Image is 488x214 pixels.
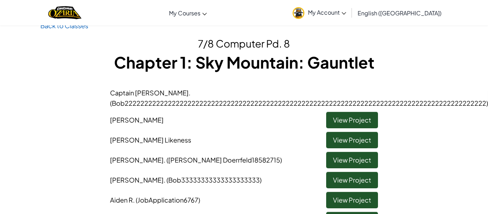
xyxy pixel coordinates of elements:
span: Captain [PERSON_NAME] [110,89,488,107]
span: My Courses [169,9,200,17]
a: My Account [289,1,350,24]
a: View Project [326,192,378,208]
a: View Project [326,132,378,148]
span: . (Bob33333333333333333333) [164,176,262,184]
a: Ozaria by CodeCombat logo [48,5,81,20]
h2: 7/8 Computer Pd. 8 [40,36,448,51]
a: Back to Classes [40,21,88,30]
a: View Project [326,112,378,128]
span: Aiden R [110,196,200,204]
span: [PERSON_NAME] [110,156,282,164]
h1: Chapter 1: Sky Mountain: Gauntlet [40,51,448,73]
a: View Project [326,172,378,188]
img: avatar [293,7,304,19]
span: [PERSON_NAME] [110,116,164,124]
a: My Courses [165,3,210,23]
span: . (JobApplication6767) [133,196,200,204]
a: View Project [326,152,378,168]
span: My Account [308,9,346,16]
span: . ([PERSON_NAME] Doerrfeld18582715) [164,156,282,164]
span: [PERSON_NAME] [110,176,262,184]
span: English ([GEOGRAPHIC_DATA]) [358,9,442,17]
span: [PERSON_NAME] Likeness [110,136,191,144]
img: Home [48,5,81,20]
a: English ([GEOGRAPHIC_DATA]) [354,3,445,23]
